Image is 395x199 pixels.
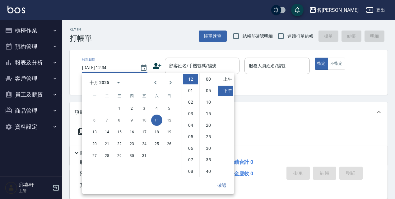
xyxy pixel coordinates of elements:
[139,150,150,161] button: 31
[291,4,304,16] button: save
[111,75,126,90] button: calendar view is open, switch to year view
[151,90,162,102] span: 星期六
[151,138,162,149] button: 25
[201,74,216,84] li: 0 minutes
[151,126,162,138] button: 18
[201,109,216,119] li: 15 minutes
[201,143,216,154] li: 30 minutes
[164,126,175,138] button: 19
[212,180,232,191] button: 確認
[7,6,25,13] img: Logo
[139,115,150,126] button: 10
[101,126,113,138] button: 14
[136,60,151,75] button: Choose date, selected date is 2025-10-11
[126,90,137,102] span: 星期四
[139,126,150,138] button: 17
[151,103,162,114] button: 4
[126,103,137,114] button: 2
[2,87,60,103] button: 員工及薪資
[183,166,198,177] li: 8 hours
[5,182,17,194] img: Person
[126,150,137,161] button: 30
[90,79,109,86] div: 十月 2025
[70,34,92,43] h3: 打帳單
[80,159,102,165] span: 服務消費 0
[164,138,175,149] button: 26
[80,182,112,188] span: 其他付款方式 0
[114,115,125,126] button: 8
[114,90,125,102] span: 星期三
[218,74,233,84] li: 上午
[126,115,137,126] button: 9
[89,138,100,149] button: 20
[317,6,359,14] div: 名[PERSON_NAME]
[183,109,198,119] li: 3 hours
[164,90,175,102] span: 星期日
[82,63,134,73] input: YYYY/MM/DD hh:mm
[364,4,388,16] button: 登出
[151,115,162,126] button: 11
[101,138,113,149] button: 21
[183,132,198,142] li: 5 hours
[199,73,217,177] ul: Select minutes
[2,119,60,135] button: 資料設定
[2,54,60,71] button: 報表及分析
[89,126,100,138] button: 13
[315,58,328,70] button: 指定
[163,75,178,90] button: Next month
[2,22,60,39] button: 櫃檯作業
[183,74,198,84] li: 12 hours
[89,90,100,102] span: 星期一
[139,103,150,114] button: 3
[287,33,314,40] span: 連續打單結帳
[80,150,108,156] p: 隱藏業績明細
[164,103,175,114] button: 5
[229,159,253,165] span: 業績合計 0
[101,90,113,102] span: 星期二
[2,71,60,87] button: 客戶管理
[89,115,100,126] button: 6
[114,138,125,149] button: 22
[183,120,198,130] li: 4 hours
[201,155,216,165] li: 35 minutes
[199,31,227,42] button: 帳單速查
[126,138,137,149] button: 23
[19,182,51,188] h5: 邱嘉軒
[139,138,150,149] button: 24
[183,143,198,154] li: 6 hours
[182,73,199,177] ul: Select hours
[80,171,107,177] span: 預收卡販賣 0
[114,150,125,161] button: 29
[114,126,125,138] button: 15
[183,155,198,165] li: 7 hours
[82,57,95,62] label: 帳單日期
[229,171,253,177] span: 現金應收 0
[19,188,51,194] p: 主管
[70,27,92,31] h2: Key In
[114,103,125,114] button: 1
[89,150,100,161] button: 27
[101,115,113,126] button: 7
[201,97,216,107] li: 10 minutes
[70,102,388,122] div: 項目消費
[201,86,216,96] li: 5 minutes
[201,132,216,142] li: 25 minutes
[75,109,93,116] p: 項目消費
[2,39,60,55] button: 預約管理
[217,73,234,177] ul: Select meridiem
[101,150,113,161] button: 28
[183,97,198,107] li: 2 hours
[218,86,233,96] li: 下午
[243,33,273,40] span: 結帳前確認明細
[126,126,137,138] button: 16
[201,120,216,130] li: 20 minutes
[2,103,60,119] button: 商品管理
[201,166,216,177] li: 40 minutes
[139,90,150,102] span: 星期五
[328,58,345,70] button: 不指定
[164,115,175,126] button: 12
[148,75,163,90] button: Previous month
[183,86,198,96] li: 1 hours
[307,4,361,17] button: 名[PERSON_NAME]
